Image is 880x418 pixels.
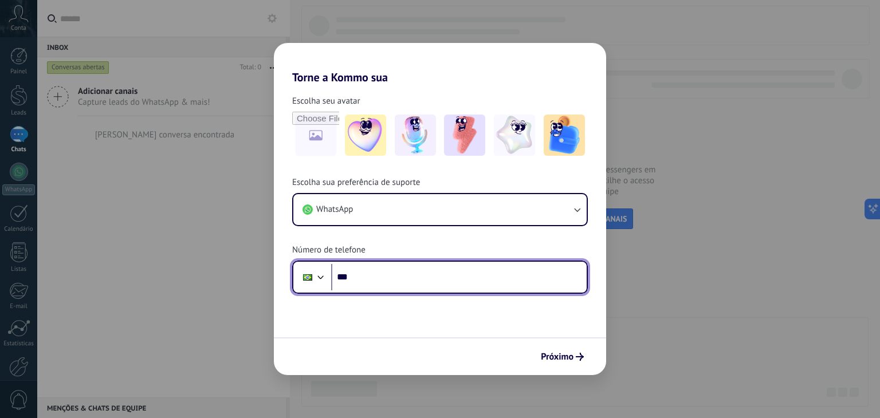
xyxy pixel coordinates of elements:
span: Número de telefone [292,245,366,256]
h2: Torne a Kommo sua [274,43,606,84]
span: WhatsApp [316,204,353,215]
span: Próximo [541,353,573,361]
button: WhatsApp [293,194,587,225]
button: Próximo [536,347,589,366]
img: -3.jpeg [444,115,485,156]
img: -5.jpeg [544,115,585,156]
div: Brazil: + 55 [297,265,319,289]
span: Escolha sua preferência de suporte [292,177,420,188]
span: Escolha seu avatar [292,96,360,107]
img: -2.jpeg [395,115,436,156]
img: -4.jpeg [494,115,535,156]
img: -1.jpeg [345,115,386,156]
